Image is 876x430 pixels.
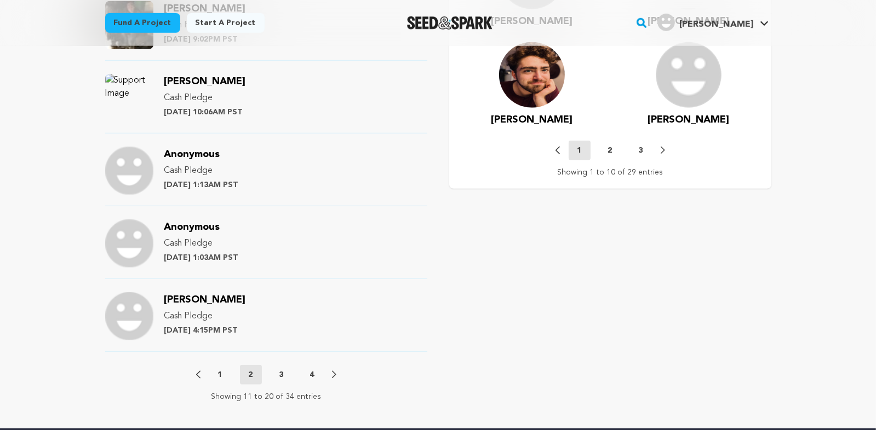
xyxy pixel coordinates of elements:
a: [PERSON_NAME] [648,112,729,127]
a: Start a project [187,13,265,33]
p: 4 [310,369,314,380]
p: Cash Pledge [164,91,246,104]
button: 4 [301,369,323,380]
img: Support Image [105,74,153,122]
p: [DATE] 1:13AM PST [164,179,239,190]
img: user.png [656,42,722,108]
p: [DATE] 10:06AM PST [164,107,246,118]
button: 2 [240,365,262,385]
span: Rodney G.'s Profile [655,11,771,34]
p: Cash Pledge [164,310,246,323]
a: Anonymous [164,223,220,232]
span: [PERSON_NAME] [491,115,572,125]
a: Fund a project [105,13,180,33]
a: Anonymous [164,150,220,159]
p: Cash Pledge [164,237,239,250]
a: [PERSON_NAME] [164,296,246,305]
p: Showing 11 to 20 of 34 entries [211,391,321,402]
p: [DATE] 4:15PM PST [164,325,246,336]
p: 1 [218,369,222,380]
p: Showing 1 to 10 of 29 entries [557,167,663,178]
p: 2 [608,145,612,156]
span: Anonymous [164,149,220,159]
button: 1 [209,369,231,380]
div: Rodney G.'s Profile [657,14,753,31]
p: 2 [249,369,253,380]
p: Cash Pledge [164,164,239,177]
img: Support Image [105,219,153,268]
button: 3 [630,145,652,156]
p: 3 [279,369,284,380]
p: 3 [639,145,643,156]
p: [DATE] 1:03AM PST [164,252,239,263]
a: Rodney G.'s Profile [655,11,771,31]
img: user.png [657,14,675,31]
a: [PERSON_NAME] [491,112,572,127]
button: 1 [569,141,591,160]
button: 3 [271,369,293,380]
span: [PERSON_NAME] [679,20,753,29]
a: [PERSON_NAME] [164,78,246,86]
button: 2 [599,145,621,156]
img: Support Image [105,147,153,195]
img: Seed&Spark Logo Dark Mode [407,16,493,30]
img: 59712640207__717DB49E-9C5F-4B48-962A-52D40652AE16.fullsizerender.JPG [499,42,565,108]
p: 1 [577,145,582,156]
span: [PERSON_NAME] [164,295,246,305]
a: Seed&Spark Homepage [407,16,493,30]
span: [PERSON_NAME] [648,115,729,125]
span: [PERSON_NAME] [164,77,246,86]
span: Anonymous [164,222,220,232]
img: Support Image [105,292,153,340]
